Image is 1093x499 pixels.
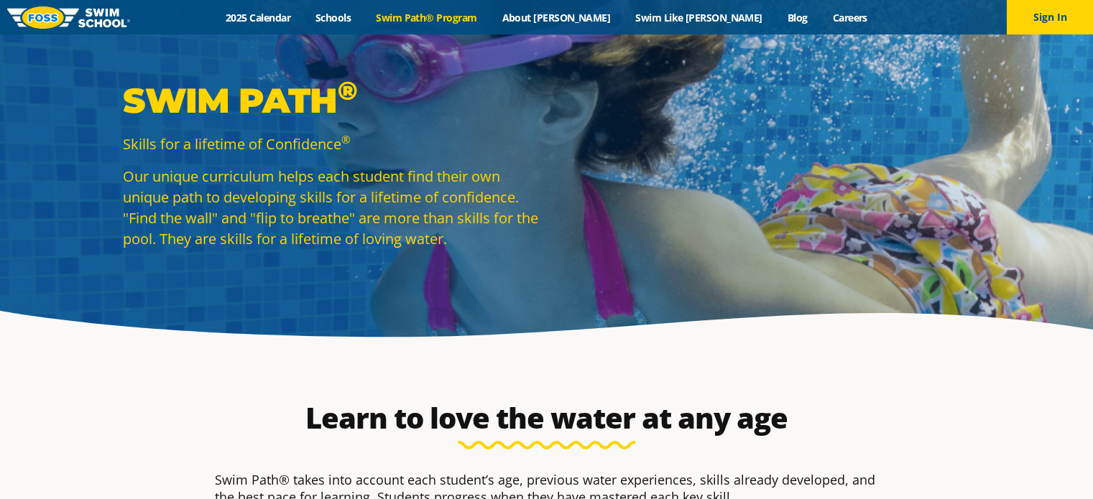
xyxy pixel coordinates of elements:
img: FOSS Swim School Logo [7,6,130,29]
p: Our unique curriculum helps each student find their own unique path to developing skills for a li... [123,166,540,249]
a: Schools [303,11,364,24]
a: About [PERSON_NAME] [489,11,623,24]
sup: ® [341,132,350,146]
sup: ® [338,75,357,106]
h2: Learn to love the water at any age [208,401,886,435]
p: Skills for a lifetime of Confidence [123,134,540,154]
a: Swim Path® Program [364,11,489,24]
a: Swim Like [PERSON_NAME] [623,11,775,24]
a: Careers [820,11,880,24]
a: 2025 Calendar [213,11,303,24]
a: Blog [775,11,820,24]
p: Swim Path [123,79,540,122]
